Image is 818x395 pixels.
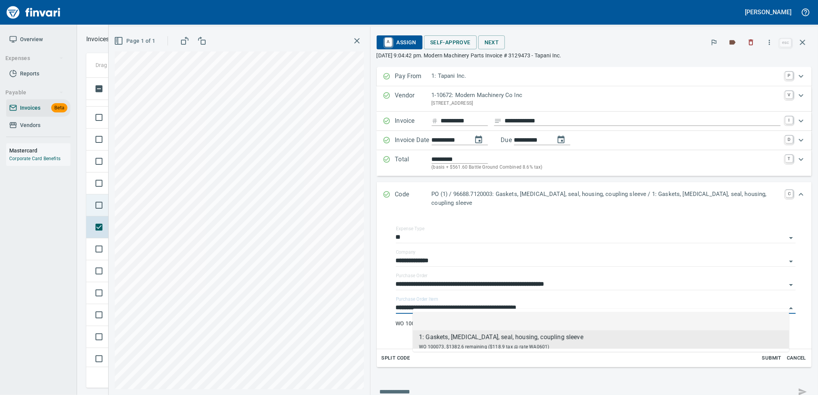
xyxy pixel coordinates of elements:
div: Expand [377,112,812,131]
div: Expand [377,215,812,367]
span: Invoices [20,103,40,113]
button: Expenses [2,51,67,65]
a: InvoicesBeta [6,99,70,117]
span: Submit [761,354,782,363]
button: Submit [759,352,784,364]
label: Expense Type [396,227,424,231]
span: Cancel [786,354,807,363]
p: Drag a column heading here to group the table [96,61,208,69]
button: More [761,34,778,51]
p: Invoices [86,35,109,44]
svg: Invoice description [494,117,502,125]
a: T [785,155,793,162]
button: change due date [552,131,570,149]
span: Expenses [5,54,64,63]
button: Cancel [784,352,809,364]
button: AAssign [377,35,422,49]
p: 1: Tapani Inc. [432,72,781,80]
span: Self-Approve [430,38,471,47]
label: Purchase Order Item [396,297,438,302]
button: Labels [724,34,741,51]
a: I [785,116,793,124]
a: Reports [6,65,70,82]
a: Corporate Card Benefits [9,156,60,161]
span: Overview [20,35,43,44]
h6: Mastercard [9,146,70,155]
p: Pay From [395,72,432,82]
span: Assign [383,36,416,49]
p: 1-10672: Modern Machinery Co Inc [432,91,781,100]
nav: breadcrumb [86,35,109,44]
img: Finvari [5,3,62,22]
p: Vendor [395,91,432,107]
div: Expand [377,131,812,150]
a: D [785,136,793,143]
a: esc [780,38,791,47]
button: Self-Approve [424,35,477,50]
button: Split Code [380,352,412,364]
span: Beta [51,104,67,112]
p: Due [501,136,538,145]
div: Expand [377,182,812,215]
p: (basis + $561.60 Battle Ground Combined 8.6% tax) [432,164,781,171]
button: Close [786,303,796,314]
a: C [786,190,793,197]
a: Vendors [6,117,70,134]
button: Discard [743,34,759,51]
a: V [785,91,793,99]
div: Expand [377,67,812,86]
div: Expand [377,86,812,112]
a: P [785,72,793,79]
p: PO (1) / 96688.7120003: Gaskets, [MEDICAL_DATA], seal, housing, coupling sleeve / 1: Gaskets, [ME... [432,190,781,207]
span: Reports [20,69,39,79]
p: Total [395,155,432,171]
button: change date [469,131,488,149]
span: WO 100073, $1382.6 remaining ($118.9 tax @ rate WA0601) [419,344,549,350]
button: Flag [706,34,722,51]
span: Payable [5,88,64,97]
button: [PERSON_NAME] [743,6,793,18]
span: Split Code [382,354,410,363]
a: Overview [6,31,70,48]
h5: [PERSON_NAME] [745,8,791,16]
button: Open [786,280,796,290]
div: 1: Gaskets, [MEDICAL_DATA], seal, housing, coupling sleeve [419,333,583,342]
button: Payable [2,85,67,100]
button: Open [786,256,796,267]
p: Invoice Date [395,136,432,146]
p: Code [395,190,432,207]
label: Purchase Order [396,274,428,278]
div: Expand [377,150,812,176]
svg: Invoice number [432,116,438,126]
p: WO 100073, $1382.6 remaining ($118.9 tax @ rate WA0601) [396,320,796,327]
p: [DATE] 9:04:42 pm. Modern Machinery Parts Invoice # 3129473 - Tapani Inc. [377,52,812,59]
span: Close invoice [778,33,812,52]
span: Vendors [20,121,40,130]
a: A [385,38,392,46]
p: [STREET_ADDRESS] [432,100,781,107]
button: Open [786,233,796,243]
span: Page 1 of 1 [116,36,155,46]
button: Page 1 of 1 [112,34,158,48]
span: Next [484,38,499,47]
label: Company [396,250,416,255]
p: Invoice [395,116,432,126]
button: Next [478,35,505,50]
